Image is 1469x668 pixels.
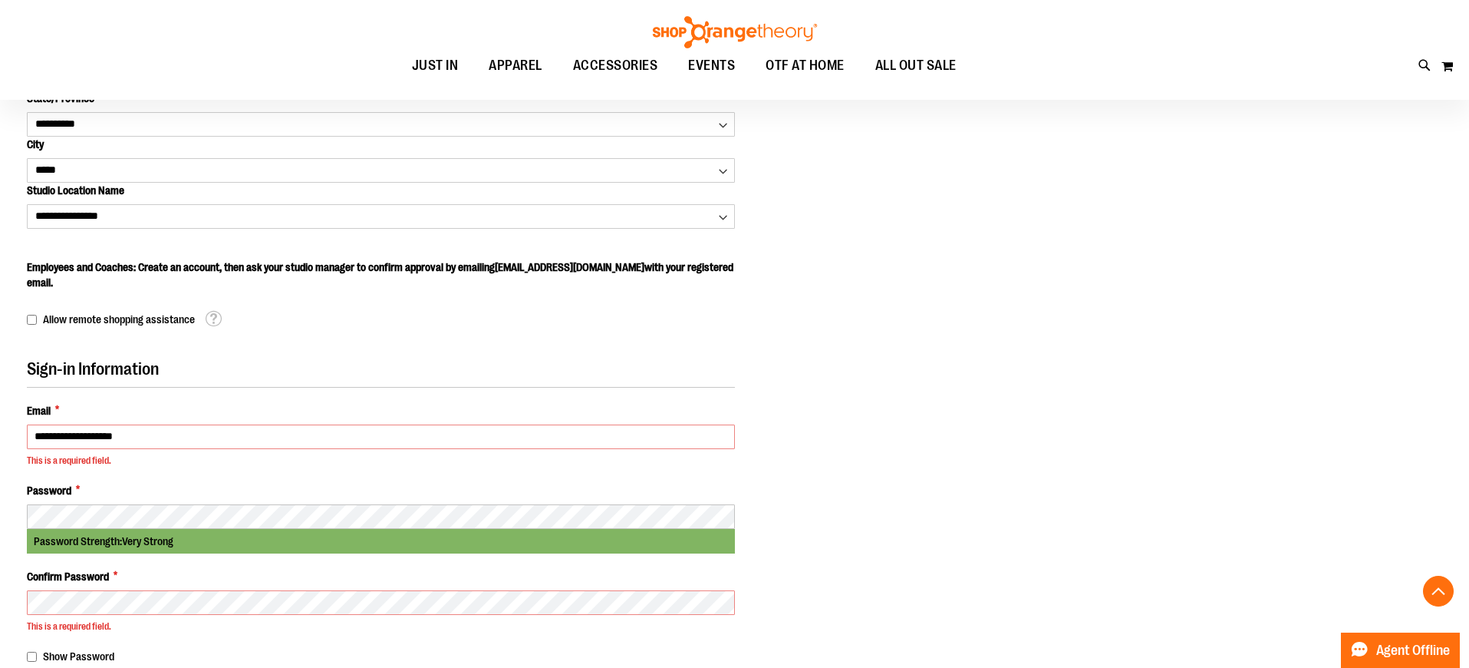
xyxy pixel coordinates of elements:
[27,261,733,289] span: Employees and Coaches: Create an account, then ask your studio manager to confirm approval by ema...
[875,48,957,83] span: ALL OUT SALE
[489,48,542,83] span: APPAREL
[43,313,195,326] span: Allow remote shopping assistance
[27,529,735,554] div: Password Strength:
[1341,633,1460,668] button: Agent Offline
[27,92,94,104] span: State/Province
[27,359,159,379] span: Sign-in Information
[688,48,735,83] span: EVENTS
[27,455,735,468] div: This is a required field.
[1423,576,1454,607] button: Back To Top
[122,535,173,547] span: Very Strong
[27,620,735,633] div: This is a required field.
[651,16,819,48] img: Shop Orangetheory
[1376,643,1450,658] span: Agent Offline
[27,403,51,418] span: Email
[27,138,44,150] span: City
[43,650,114,663] span: Show Password
[766,48,845,83] span: OTF AT HOME
[573,48,658,83] span: ACCESSORIES
[27,184,124,197] span: Studio Location Name
[412,48,459,83] span: JUST IN
[27,569,109,584] span: Confirm Password
[27,483,71,498] span: Password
